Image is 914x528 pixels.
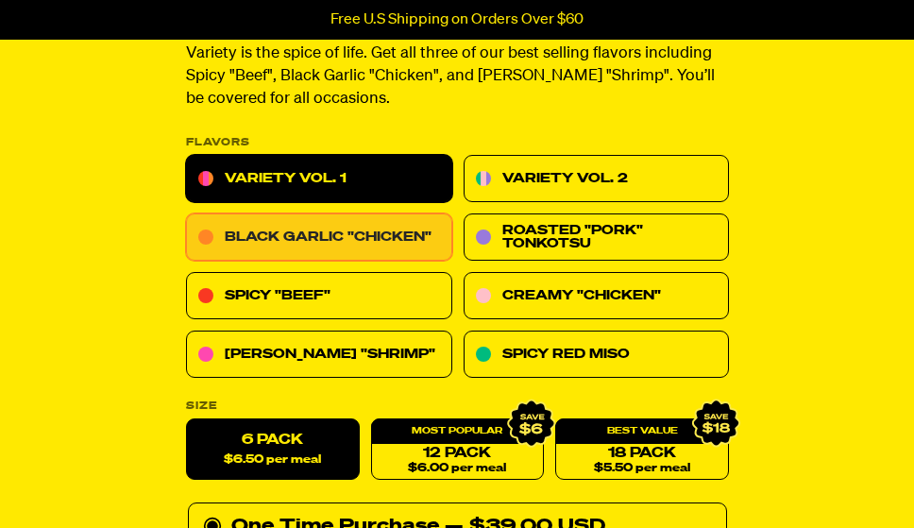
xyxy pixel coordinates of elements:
[186,401,729,412] label: Size
[408,463,506,475] span: $6.00 per meal
[370,419,544,481] a: 12 Pack$6.00 per meal
[463,273,729,320] a: Creamy "Chicken"
[186,138,729,148] p: Flavors
[463,332,729,379] a: Spicy Red Miso
[186,332,452,379] a: [PERSON_NAME] "Shrimp"
[330,11,584,28] p: Free U.S Shipping on Orders Over $60
[463,156,729,203] a: Variety Vol. 2
[186,43,729,111] p: Variety is the spice of life. Get all three of our best selling flavors including Spicy "Beef", B...
[555,419,729,481] a: 18 Pack$5.50 per meal
[186,214,452,262] a: Black Garlic "Chicken"
[224,454,321,467] span: $6.50 per meal
[186,419,360,481] label: 6 Pack
[186,273,452,320] a: Spicy "Beef"
[9,441,178,519] iframe: Marketing Popup
[463,214,729,262] a: Roasted "Pork" Tonkotsu
[594,463,690,475] span: $5.50 per meal
[186,156,452,203] a: Variety Vol. 1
